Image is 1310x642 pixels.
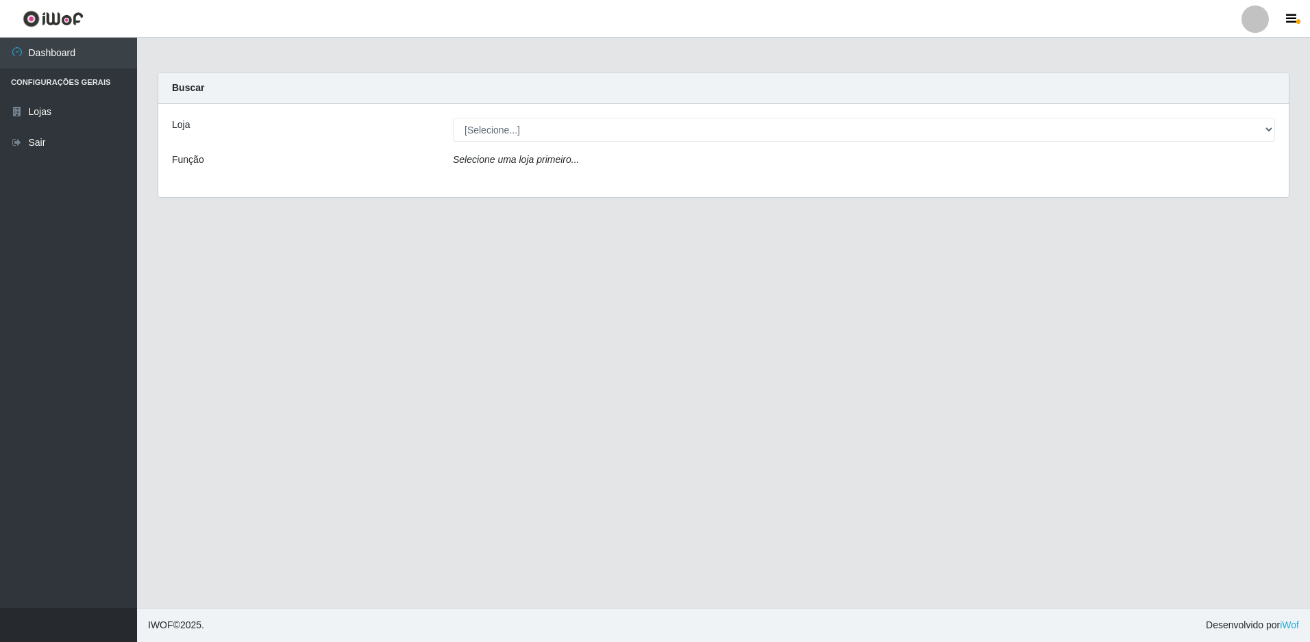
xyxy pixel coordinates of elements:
i: Selecione uma loja primeiro... [453,154,579,165]
label: Loja [172,118,190,132]
img: CoreUI Logo [23,10,84,27]
span: Desenvolvido por [1206,618,1299,632]
span: © 2025 . [148,618,204,632]
span: IWOF [148,619,173,630]
strong: Buscar [172,82,204,93]
a: iWof [1280,619,1299,630]
label: Função [172,153,204,167]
